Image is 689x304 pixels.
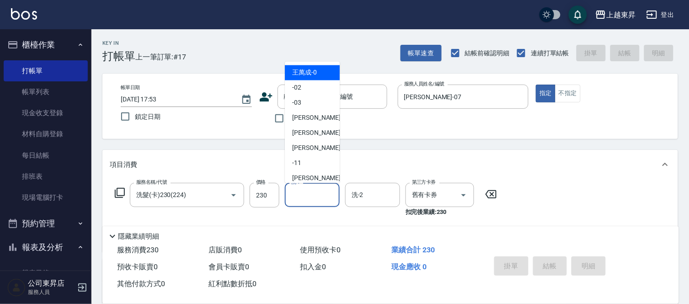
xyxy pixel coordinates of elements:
[406,207,480,217] p: 扣完後業績: 230
[292,128,350,138] span: [PERSON_NAME] -07
[7,278,26,297] img: Person
[536,85,555,102] button: 指定
[292,83,301,93] span: -02
[4,60,88,81] a: 打帳單
[4,166,88,187] a: 排班表
[292,174,350,183] span: [PERSON_NAME] -14
[121,84,140,91] label: 帳單日期
[456,188,471,203] button: Open
[391,245,435,254] span: 業績合計 230
[292,159,301,168] span: -11
[121,92,232,107] input: YYYY/MM/DD hh:mm
[4,235,88,259] button: 報表及分析
[404,80,444,87] label: 服務人員姓名/編號
[102,40,135,46] h2: Key In
[235,89,257,111] button: Choose date, selected date is 2025-09-05
[102,50,135,63] h3: 打帳單
[110,160,137,170] p: 項目消費
[117,279,165,288] span: 其他付款方式 0
[292,68,317,78] span: 王萬成 -0
[208,262,249,271] span: 會員卡販賣 0
[136,179,167,186] label: 服務名稱/代號
[256,179,266,186] label: 價格
[300,262,326,271] span: 扣入金 0
[208,245,242,254] span: 店販消費 0
[117,245,159,254] span: 服務消費 230
[412,179,436,186] label: 第三方卡券
[292,98,301,108] span: -03
[606,9,636,21] div: 上越東昇
[117,262,158,271] span: 預收卡販賣 0
[4,212,88,235] button: 預約管理
[555,85,581,102] button: 不指定
[4,123,88,144] a: 材料自購登錄
[11,8,37,20] img: Logo
[102,150,678,179] div: 項目消費
[4,33,88,57] button: 櫃檯作業
[118,232,159,241] p: 隱藏業績明細
[4,102,88,123] a: 現金收支登錄
[208,279,256,288] span: 紅利點數折抵 0
[28,288,75,296] p: 服務人員
[4,81,88,102] a: 帳單列表
[135,112,160,122] span: 鎖定日期
[4,187,88,208] a: 現場電腦打卡
[135,51,187,63] span: 上一筆訂單:#17
[643,6,678,23] button: 登出
[569,5,587,24] button: save
[391,262,427,271] span: 現金應收 0
[531,48,569,58] span: 連續打單結帳
[4,262,88,283] a: 報表目錄
[401,45,442,62] button: 帳單速查
[292,113,350,123] span: [PERSON_NAME] -04
[300,245,341,254] span: 使用預收卡 0
[226,188,241,203] button: Open
[4,145,88,166] a: 每日結帳
[292,144,350,153] span: [PERSON_NAME] -08
[592,5,639,24] button: 上越東昇
[28,279,75,288] h5: 公司東昇店
[465,48,510,58] span: 結帳前確認明細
